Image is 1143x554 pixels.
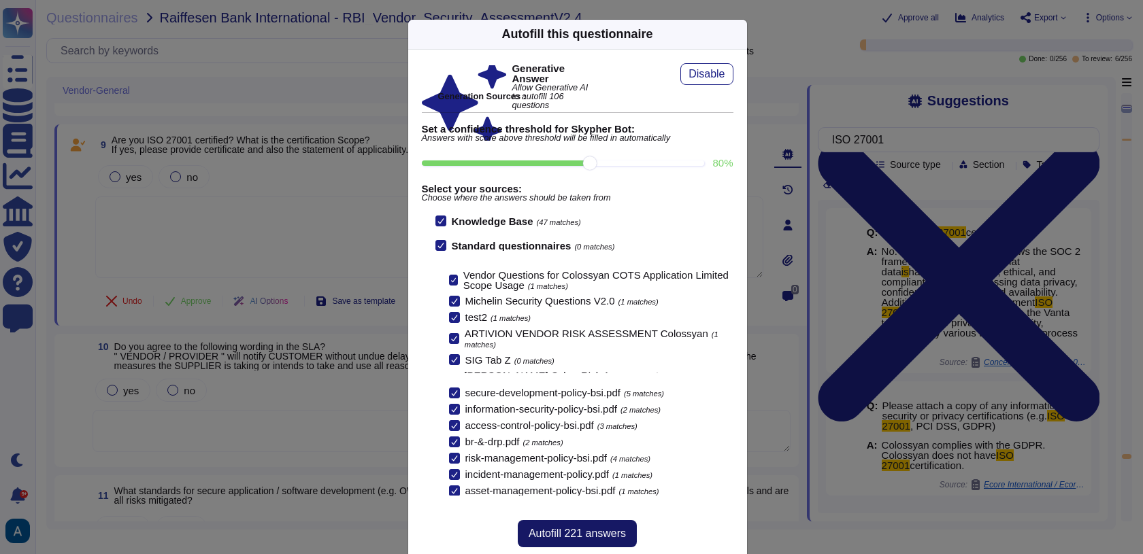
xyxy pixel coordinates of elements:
[422,134,733,143] span: Answers with score above threshold will be filled in automatically
[501,25,652,44] div: Autofill this questionnaire
[465,403,617,415] span: information-security-policy-bsi.pdf
[618,487,659,496] span: (1 matches)
[465,295,615,307] span: Michelin Security Questions V2.0
[463,269,729,291] span: Vendor Questions for Colossyan COTS Application Limited Scope Usage
[465,328,708,339] span: ARTIVION VENDOR RISK ASSESSMENT Colossyan
[422,184,733,194] b: Select your sources:
[514,357,554,365] span: (0 matches)
[597,422,637,430] span: (3 matches)
[465,311,488,323] span: test2
[689,69,725,80] span: Disable
[438,91,526,101] b: Generation Sources :
[465,387,620,398] span: secure-development-policy-bsi.pdf
[529,528,626,539] span: Autofill 221 answers
[512,84,597,109] span: Allow Generative AI to autofill 106 questions
[523,438,563,447] span: (2 matches)
[612,471,652,479] span: (1 matches)
[422,124,733,134] b: Set a confidence threshold for Skypher Bot:
[465,354,511,366] span: SIG Tab Z
[618,298,659,306] span: (1 matches)
[452,240,571,252] b: Standard questionnaires
[422,194,733,203] span: Choose where the answers should be taken from
[465,485,616,496] span: asset-management-policy-bsi.pdf
[574,243,614,251] span: (0 matches)
[491,314,531,322] span: (1 matches)
[464,370,659,392] span: [PERSON_NAME] Cyber Risk Assessment Questionnaire
[465,468,610,480] span: incident-management-policy.pdf
[528,282,568,290] span: (1 matches)
[465,419,594,431] span: access-control-policy-bsi.pdf
[712,158,733,168] label: 80 %
[680,63,733,85] button: Disable
[452,215,533,227] b: Knowledge Base
[518,520,637,547] button: Autofill 221 answers
[624,389,664,398] span: (5 matches)
[512,63,597,84] b: Generative Answer
[620,406,661,414] span: (2 matches)
[610,455,650,463] span: (4 matches)
[465,452,607,464] span: risk-management-policy-bsi.pdf
[465,436,520,447] span: br-&-drp.pdf
[537,218,581,226] span: (47 matches)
